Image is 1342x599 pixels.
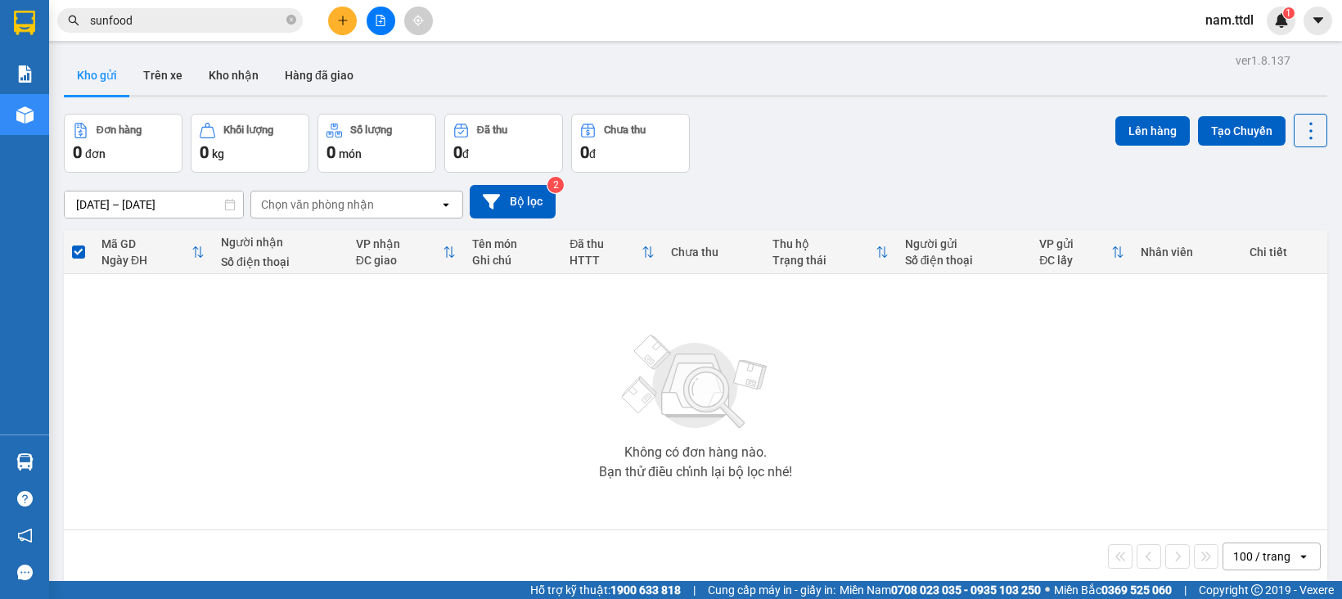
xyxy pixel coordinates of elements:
div: ĐC giao [356,254,444,267]
div: Không có đơn hàng nào. [624,446,767,459]
th: Toggle SortBy [348,231,465,274]
span: đ [462,147,469,160]
span: Miền Nam [840,581,1041,599]
span: 0 [200,142,209,162]
span: copyright [1251,584,1263,596]
div: Số điện thoại [221,255,340,268]
span: món [339,147,362,160]
div: VP gửi [1039,237,1111,250]
button: Số lượng0món [317,114,436,173]
img: warehouse-icon [16,106,34,124]
span: question-circle [17,491,33,507]
strong: 1900 633 818 [610,583,681,597]
div: Ngày ĐH [101,254,191,267]
span: kg [212,147,224,160]
button: plus [328,7,357,35]
div: HTTT [570,254,642,267]
span: close-circle [286,13,296,29]
span: đơn [85,147,106,160]
div: Nhân viên [1141,245,1233,259]
div: Bạn thử điều chỉnh lại bộ lọc nhé! [599,466,792,479]
span: file-add [375,15,386,26]
th: Toggle SortBy [1031,231,1133,274]
button: Hàng đã giao [272,56,367,95]
div: Đã thu [570,237,642,250]
button: Kho gửi [64,56,130,95]
div: Khối lượng [223,124,273,136]
span: | [1184,581,1187,599]
button: caret-down [1304,7,1332,35]
input: Tìm tên, số ĐT hoặc mã đơn [90,11,283,29]
span: close-circle [286,15,296,25]
div: Tên món [472,237,553,250]
button: Đã thu0đ [444,114,563,173]
img: warehouse-icon [16,453,34,471]
strong: 0369 525 060 [1101,583,1172,597]
sup: 1 [1283,7,1295,19]
input: Select a date range. [65,191,243,218]
span: 0 [580,142,589,162]
button: Trên xe [130,56,196,95]
svg: open [439,198,453,211]
img: logo-vxr [14,11,35,35]
div: Mã GD [101,237,191,250]
th: Toggle SortBy [93,231,213,274]
div: Số lượng [350,124,392,136]
div: ver 1.8.137 [1236,52,1290,70]
span: plus [337,15,349,26]
button: file-add [367,7,395,35]
button: Kho nhận [196,56,272,95]
th: Toggle SortBy [764,231,897,274]
div: Chi tiết [1250,245,1319,259]
div: Ghi chú [472,254,553,267]
span: Cung cấp máy in - giấy in: [708,581,835,599]
span: caret-down [1311,13,1326,28]
button: Lên hàng [1115,116,1190,146]
button: Chưa thu0đ [571,114,690,173]
span: search [68,15,79,26]
div: Thu hộ [772,237,876,250]
span: nam.ttdl [1192,10,1267,30]
div: Chưa thu [604,124,646,136]
div: Người gửi [905,237,1024,250]
span: 0 [73,142,82,162]
div: Chọn văn phòng nhận [261,196,374,213]
div: Trạng thái [772,254,876,267]
div: Số điện thoại [905,254,1024,267]
button: Bộ lọc [470,185,556,218]
div: VP nhận [356,237,444,250]
span: 0 [453,142,462,162]
div: Đã thu [477,124,507,136]
span: | [693,581,696,599]
span: aim [412,15,424,26]
div: ĐC lấy [1039,254,1111,267]
span: ⚪️ [1045,587,1050,593]
button: aim [404,7,433,35]
strong: 0708 023 035 - 0935 103 250 [891,583,1041,597]
th: Toggle SortBy [561,231,663,274]
img: svg+xml;base64,PHN2ZyBjbGFzcz0ibGlzdC1wbHVnX19zdmciIHhtbG5zPSJodHRwOi8vd3d3LnczLm9yZy8yMDAwL3N2Zy... [614,325,777,439]
span: 0 [326,142,335,162]
img: solution-icon [16,65,34,83]
img: icon-new-feature [1274,13,1289,28]
button: Đơn hàng0đơn [64,114,182,173]
span: 1 [1286,7,1291,19]
div: Người nhận [221,236,340,249]
div: 100 / trang [1233,548,1290,565]
span: Miền Bắc [1054,581,1172,599]
span: Hỗ trợ kỹ thuật: [530,581,681,599]
button: Khối lượng0kg [191,114,309,173]
span: đ [589,147,596,160]
button: Tạo Chuyến [1198,116,1286,146]
sup: 2 [547,177,564,193]
span: notification [17,528,33,543]
span: message [17,565,33,580]
div: Đơn hàng [97,124,142,136]
div: Chưa thu [671,245,756,259]
svg: open [1297,550,1310,563]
